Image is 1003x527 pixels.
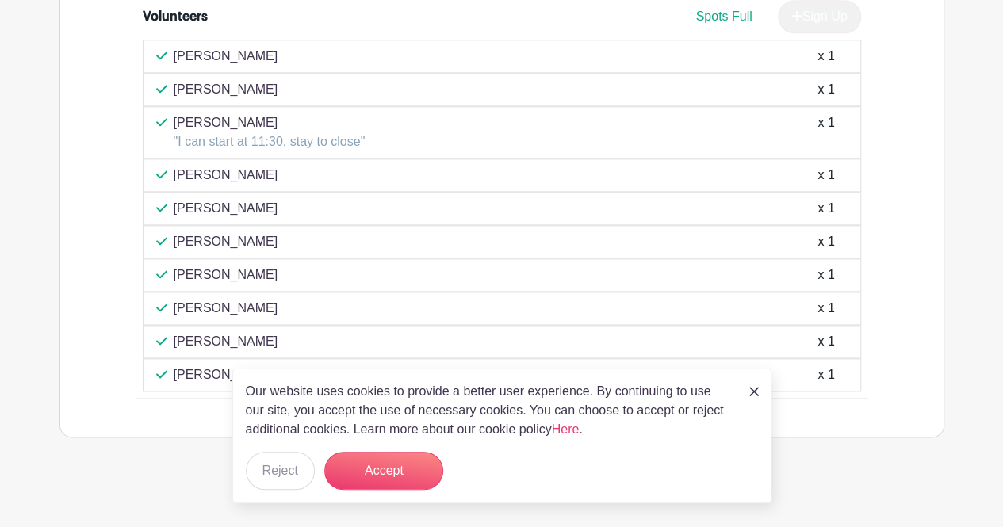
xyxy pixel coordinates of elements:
[817,265,834,285] div: x 1
[174,332,278,351] p: [PERSON_NAME]
[246,452,315,490] button: Reject
[552,422,580,436] a: Here
[817,332,834,351] div: x 1
[246,382,733,439] p: Our website uses cookies to provide a better user experience. By continuing to use our site, you ...
[817,113,834,151] div: x 1
[174,365,278,384] p: [PERSON_NAME]
[174,232,278,251] p: [PERSON_NAME]
[817,365,834,384] div: x 1
[817,80,834,99] div: x 1
[174,113,366,132] p: [PERSON_NAME]
[817,299,834,318] div: x 1
[695,10,752,23] span: Spots Full
[817,199,834,218] div: x 1
[324,452,443,490] button: Accept
[174,299,278,318] p: [PERSON_NAME]
[174,80,278,99] p: [PERSON_NAME]
[817,47,834,66] div: x 1
[174,47,278,66] p: [PERSON_NAME]
[174,132,366,151] p: "I can start at 11:30, stay to close"
[817,166,834,185] div: x 1
[749,387,759,396] img: close_button-5f87c8562297e5c2d7936805f587ecaba9071eb48480494691a3f1689db116b3.svg
[817,232,834,251] div: x 1
[174,265,278,285] p: [PERSON_NAME]
[174,199,278,218] p: [PERSON_NAME]
[174,166,278,185] p: [PERSON_NAME]
[143,7,208,26] div: Volunteers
